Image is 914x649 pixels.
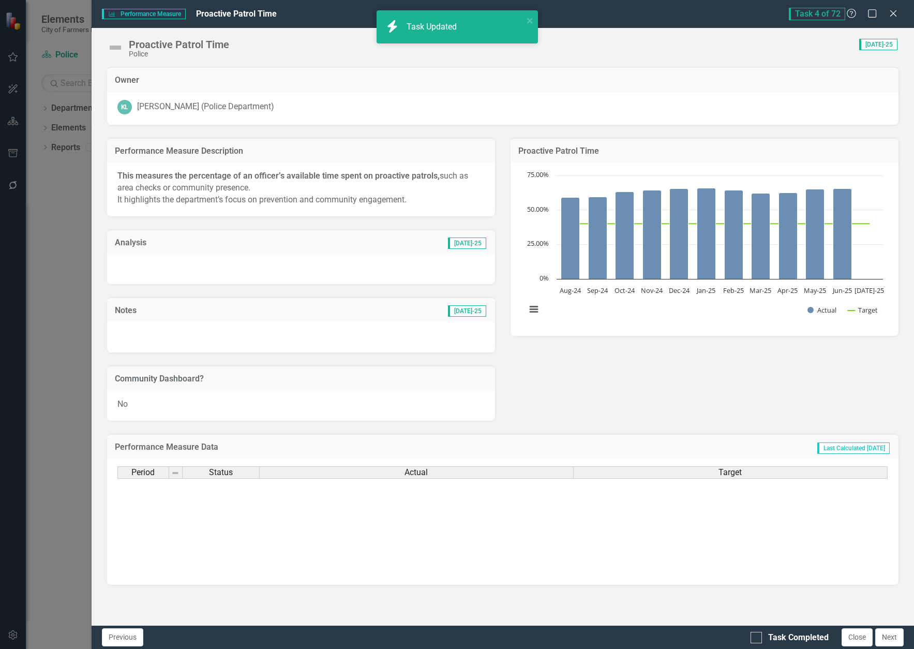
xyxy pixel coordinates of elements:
text: May-25 [804,286,826,295]
span: Proactive Patrol Time [196,9,277,19]
path: Dec-24, 65.5. Actual. [669,189,688,279]
button: Next [875,628,904,646]
path: Feb-25, 64.5. Actual. [724,190,743,279]
path: Aug-24, 59.2. Actual. [561,198,579,279]
img: Not Defined [107,39,124,56]
text: Oct-24 [615,286,635,295]
button: Close [842,628,873,646]
span: [DATE]-25 [859,39,897,50]
text: Nov-24 [641,286,663,295]
text: Sep-24 [587,286,608,295]
h3: Performance Measure Description [115,146,487,156]
p: such as area checks or community presence. It highlights the department’s focus on prevention and... [117,170,485,206]
svg: Interactive chart [521,170,888,326]
text: 50.00% [527,204,549,214]
h3: Owner [115,76,891,85]
button: Show Target [848,305,878,315]
path: Apr-25, 62.6. Actual. [778,193,797,279]
text: Apr-25 [777,286,798,295]
h3: Community Dashboard? [115,374,487,384]
text: [DATE]-25 [855,286,884,295]
button: Previous [102,628,143,646]
h3: Performance Measure Data [115,443,568,452]
g: Target, series 2 of 2. Line with 12 data points. [568,222,871,226]
strong: This measures the percentage of an officer’s available time spent on proactive patrols, [117,171,440,181]
button: close [527,14,534,26]
span: Target [718,468,742,477]
path: May-25, 65.07. Actual. [805,189,824,279]
text: Mar-25 [750,286,771,295]
button: View chart menu, Chart [527,302,541,317]
button: Show Actual [807,305,836,315]
div: Chart. Highcharts interactive chart. [521,170,888,326]
span: Task 4 of 72 [789,8,845,20]
text: Aug-24 [560,286,581,295]
span: [DATE]-25 [448,238,486,249]
span: Performance Measure [102,9,186,19]
path: Nov-24, 64.5. Actual. [642,190,661,279]
text: Jan-25 [696,286,715,295]
path: Oct-24, 63.1. Actual. [615,192,634,279]
span: No [117,399,128,409]
span: Last Calculated [DATE] [817,443,890,454]
text: Dec-24 [668,286,690,295]
text: 75.00% [527,170,549,179]
span: [DATE]-25 [448,305,486,317]
text: 0% [540,273,549,283]
span: Period [131,468,155,477]
h3: Analysis [115,238,281,247]
path: Mar-25, 62.18. Actual. [751,194,770,279]
span: Actual [404,468,428,477]
text: Feb-25 [723,286,744,295]
div: Task Completed [768,632,829,644]
path: Jun-25, 65.5. Actual. [833,189,851,279]
div: Police [129,50,229,58]
g: Actual, series 1 of 2. Bar series with 12 bars. [561,175,870,279]
h3: Notes [115,306,247,315]
path: Sep-24, 59.6. Actual. [588,197,607,279]
img: 8DAGhfEEPCf229AAAAAElFTkSuQmCC [171,469,179,477]
span: Status [209,468,233,477]
div: [PERSON_NAME] (Police Department) [137,101,274,113]
div: Proactive Patrol Time [129,39,229,50]
div: KL [117,100,132,114]
div: Task Updated [407,21,459,33]
path: Jan-25, 65.9. Actual. [697,188,715,279]
text: Jun-25 [831,286,851,295]
h3: Proactive Patrol Time [518,146,891,156]
text: 25.00% [527,239,549,248]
